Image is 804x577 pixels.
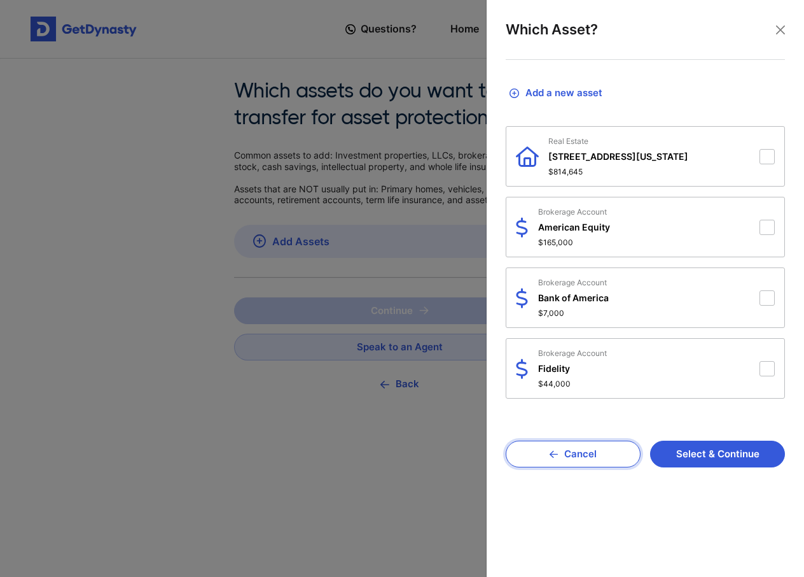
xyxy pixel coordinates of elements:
div: Which Asset? [506,19,785,60]
span: $165,000 [538,238,610,247]
span: Fidelity [538,363,607,374]
span: Real Estate [548,136,688,146]
button: Close [771,20,790,39]
span: American Equity [538,222,610,232]
button: Select & Continue [650,441,785,467]
button: Cancel [506,441,641,467]
span: Brokerage Account [538,278,609,287]
span: [STREET_ADDRESS][US_STATE] [548,151,688,162]
span: Brokerage Account [538,348,607,358]
span: $814,645 [548,167,688,176]
span: Bank of America [538,292,609,303]
span: Brokerage Account [538,207,610,217]
button: Add a new asset [506,79,785,107]
span: $7,000 [538,308,609,318]
span: $44,000 [538,379,607,388]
